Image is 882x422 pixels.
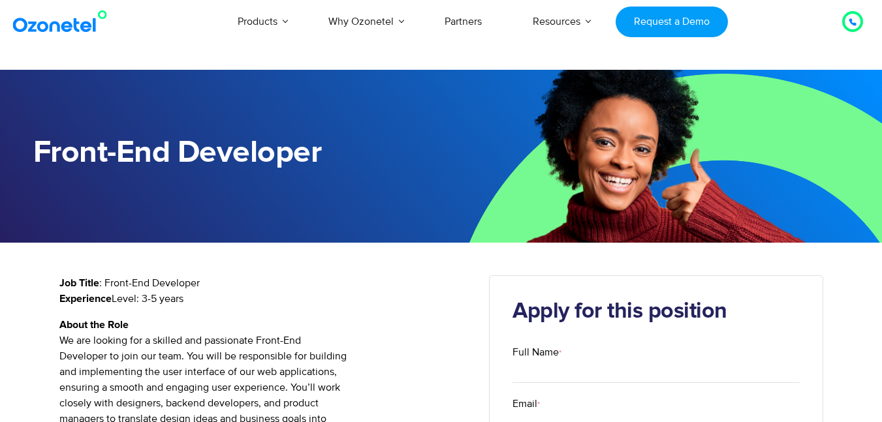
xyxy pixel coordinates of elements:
[33,135,441,171] h1: Front-End Developer
[512,299,800,325] h2: Apply for this position
[512,396,800,412] label: Email
[616,7,727,37] a: Request a Demo
[59,278,99,288] strong: Job Title
[59,275,470,307] p: : Front-End Developer Level: 3-5 years
[512,344,800,360] label: Full Name
[59,294,112,304] strong: Experience
[59,320,129,330] strong: About the Role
